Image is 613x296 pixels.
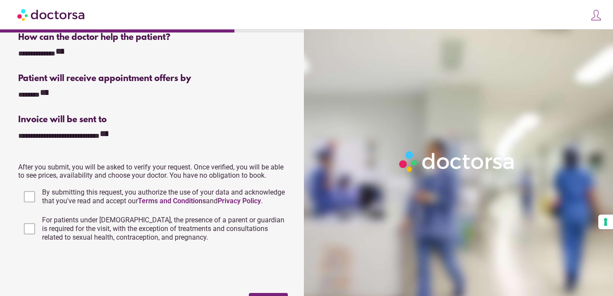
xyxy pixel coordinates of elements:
[18,115,287,125] div: Invoice will be sent to
[138,197,206,205] a: Terms and Conditions
[42,216,284,241] span: For patients under [DEMOGRAPHIC_DATA], the presence of a parent or guardian is required for the v...
[590,9,602,21] img: icons8-customer-100.png
[598,215,613,229] button: Your consent preferences for tracking technologies
[18,163,287,179] p: After you submit, you will be asked to verify your request. Once verified, you will be able to se...
[396,148,518,175] img: Logo-Doctorsa-trans-White-partial-flat.png
[18,250,150,284] iframe: reCAPTCHA
[218,197,261,205] a: Privacy Policy
[18,74,287,84] div: Patient will receive appointment offers by
[18,33,287,42] div: How can the doctor help the patient?
[42,188,285,205] span: By submitting this request, you authorize the use of your data and acknowledge that you've read a...
[17,5,86,24] img: Doctorsa.com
